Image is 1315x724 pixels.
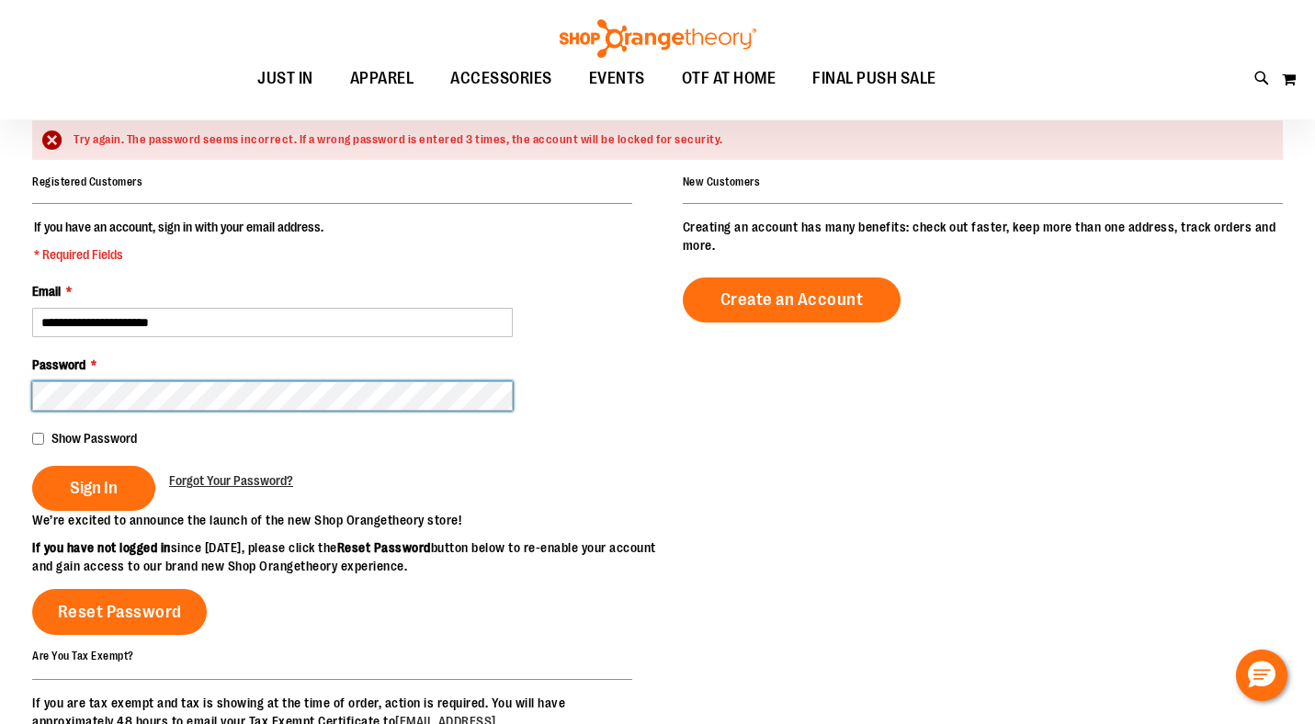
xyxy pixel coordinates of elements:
[169,473,293,488] span: Forgot Your Password?
[74,131,1264,149] div: Try again. The password seems incorrect. If a wrong password is entered 3 times, the account will...
[350,58,414,99] span: APPAREL
[32,175,142,188] strong: Registered Customers
[32,538,658,575] p: since [DATE], please click the button below to re-enable your account and gain access to our bran...
[32,357,85,372] span: Password
[683,277,901,322] a: Create an Account
[51,431,137,446] span: Show Password
[58,602,182,622] span: Reset Password
[794,58,955,100] a: FINAL PUSH SALE
[32,218,325,264] legend: If you have an account, sign in with your email address.
[32,511,658,529] p: We’re excited to announce the launch of the new Shop Orangetheory store!
[720,289,864,310] span: Create an Account
[557,19,759,58] img: Shop Orangetheory
[169,471,293,490] a: Forgot Your Password?
[32,540,171,555] strong: If you have not logged in
[332,58,433,100] a: APPAREL
[337,540,431,555] strong: Reset Password
[32,466,155,511] button: Sign In
[683,175,761,188] strong: New Customers
[682,58,777,99] span: OTF AT HOME
[683,218,1283,255] p: Creating an account has many benefits: check out faster, keep more than one address, track orders...
[257,58,313,99] span: JUST IN
[571,58,663,100] a: EVENTS
[432,58,571,100] a: ACCESSORIES
[34,245,323,264] span: * Required Fields
[70,478,118,498] span: Sign In
[32,284,61,299] span: Email
[450,58,552,99] span: ACCESSORIES
[1236,650,1287,701] button: Hello, have a question? Let’s chat.
[239,58,332,100] a: JUST IN
[32,589,207,635] a: Reset Password
[32,650,134,662] strong: Are You Tax Exempt?
[663,58,795,100] a: OTF AT HOME
[589,58,645,99] span: EVENTS
[812,58,936,99] span: FINAL PUSH SALE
